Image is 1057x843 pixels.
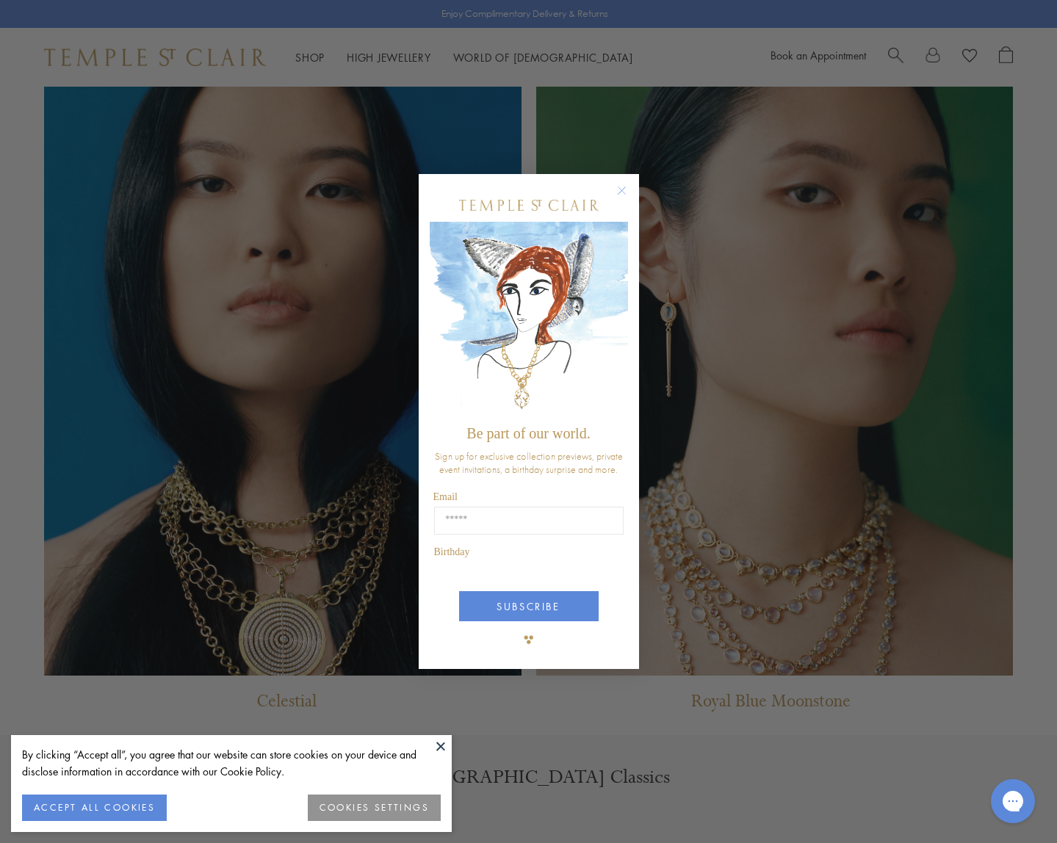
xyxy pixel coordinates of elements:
[22,795,167,821] button: ACCEPT ALL COOKIES
[22,746,441,780] div: By clicking “Accept all”, you agree that our website can store cookies on your device and disclos...
[459,591,599,621] button: SUBSCRIBE
[434,546,470,557] span: Birthday
[466,425,590,441] span: Be part of our world.
[459,200,599,211] img: Temple St. Clair
[984,774,1042,828] iframe: Gorgias live chat messenger
[434,507,624,535] input: Email
[620,189,638,207] button: Close dialog
[433,491,458,502] span: Email
[308,795,441,821] button: COOKIES SETTINGS
[514,625,544,654] img: TSC
[430,222,628,418] img: c4a9eb12-d91a-4d4a-8ee0-386386f4f338.jpeg
[435,449,623,476] span: Sign up for exclusive collection previews, private event invitations, a birthday surprise and more.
